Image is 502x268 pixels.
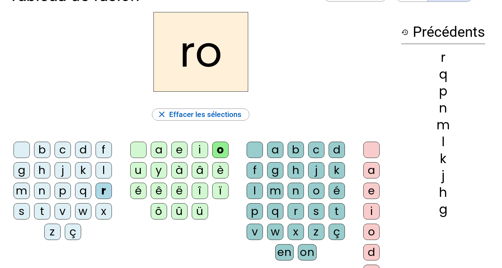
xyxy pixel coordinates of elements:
div: k [75,162,91,178]
div: n [288,183,304,199]
mat-icon: close [157,110,167,119]
span: Effacer les sélections [169,108,242,121]
div: m [14,183,30,199]
div: x [96,203,112,219]
div: k [329,162,345,178]
div: ê [151,183,167,199]
div: a [363,162,380,178]
div: h [401,186,485,199]
div: z [308,224,324,240]
h2: ro [153,12,248,92]
div: e [171,142,188,158]
div: t [329,203,345,219]
div: l [401,136,485,148]
div: g [401,203,485,216]
button: Effacer les sélections [152,109,249,121]
div: é [130,183,147,199]
div: y [151,162,167,178]
div: f [247,162,263,178]
div: é [329,183,345,199]
div: n [401,102,485,115]
div: ç [329,224,345,240]
div: o [363,224,380,240]
div: t [34,203,50,219]
div: r [288,203,304,219]
div: o [308,183,324,199]
div: f [96,142,112,158]
div: u [130,162,147,178]
div: k [401,153,485,165]
div: w [75,203,91,219]
div: n [34,183,50,199]
div: p [401,85,485,98]
div: ï [212,183,229,199]
div: q [401,68,485,81]
div: î [192,183,208,199]
div: h [288,162,304,178]
div: o [212,142,229,158]
div: x [288,224,304,240]
div: l [96,162,112,178]
div: c [55,142,71,158]
div: j [401,169,485,182]
div: on [298,244,317,260]
div: v [55,203,71,219]
div: d [329,142,345,158]
div: d [75,142,91,158]
div: r [401,51,485,64]
div: d [363,244,380,260]
div: b [288,142,304,158]
div: a [151,142,167,158]
div: p [55,183,71,199]
mat-icon: history [401,29,409,36]
div: g [14,162,30,178]
div: ô [151,203,167,219]
div: ç [65,224,81,240]
div: v [247,224,263,240]
div: â [192,162,208,178]
div: w [267,224,283,240]
div: û [171,203,188,219]
div: i [363,203,380,219]
div: l [247,183,263,199]
div: j [55,162,71,178]
div: m [401,119,485,131]
div: r [96,183,112,199]
div: i [192,142,208,158]
div: è [212,162,229,178]
div: a [267,142,283,158]
div: b [34,142,50,158]
div: s [14,203,30,219]
div: j [308,162,324,178]
div: c [308,142,324,158]
div: p [247,203,263,219]
div: en [275,244,294,260]
div: q [267,203,283,219]
div: g [267,162,283,178]
div: m [267,183,283,199]
div: q [75,183,91,199]
div: z [44,224,61,240]
div: à [171,162,188,178]
div: ë [171,183,188,199]
div: s [308,203,324,219]
h3: Précédents [401,20,485,44]
div: ü [192,203,208,219]
div: h [34,162,50,178]
div: e [363,183,380,199]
